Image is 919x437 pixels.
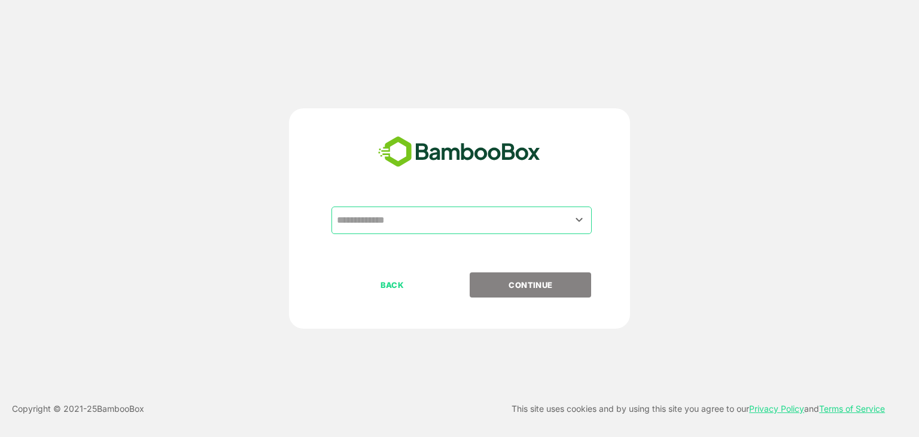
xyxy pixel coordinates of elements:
img: bamboobox [372,132,547,172]
p: BACK [333,278,452,292]
p: This site uses cookies and by using this site you agree to our and [512,402,885,416]
p: Copyright © 2021- 25 BambooBox [12,402,144,416]
a: Privacy Policy [749,403,804,414]
a: Terms of Service [819,403,885,414]
p: CONTINUE [471,278,591,292]
button: Open [571,212,588,228]
button: BACK [331,272,453,298]
button: CONTINUE [470,272,591,298]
